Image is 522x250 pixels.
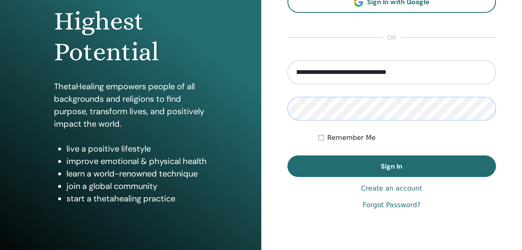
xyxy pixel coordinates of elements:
button: Sign In [287,155,496,177]
a: Forgot Password? [363,200,420,210]
label: Remember Me [327,133,376,143]
a: Create an account [361,184,422,194]
li: learn a world-renowned technique [66,167,207,180]
li: start a thetahealing practice [66,192,207,205]
div: Keep me authenticated indefinitely or until I manually logout [319,133,496,143]
li: improve emotional & physical health [66,155,207,167]
li: live a positive lifestyle [66,142,207,155]
p: ThetaHealing empowers people of all backgrounds and religions to find purpose, transform lives, a... [54,80,207,130]
span: Sign In [381,162,402,171]
span: or [383,33,400,43]
li: join a global community [66,180,207,192]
